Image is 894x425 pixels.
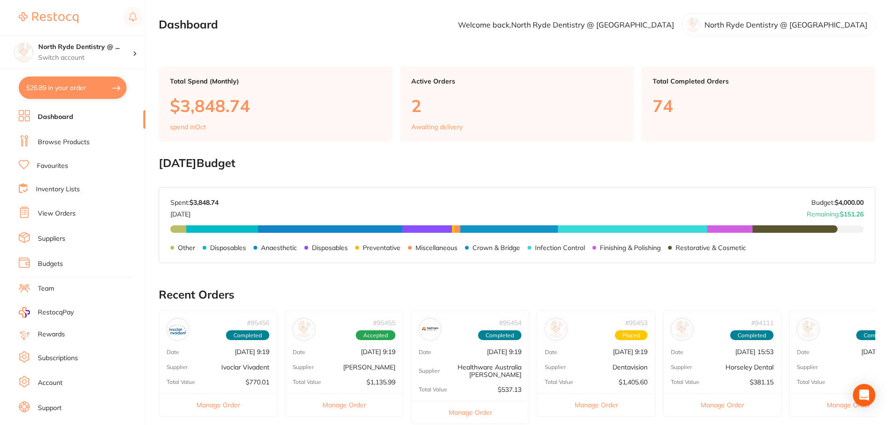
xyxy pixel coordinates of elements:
p: Total Value [671,379,699,385]
p: 2 [411,96,623,115]
a: Account [38,378,63,388]
p: # 95455 [373,319,395,327]
p: Switch account [38,53,133,63]
p: Date [545,349,557,355]
button: Manage Order [285,393,403,416]
img: Dentavision [547,320,565,338]
p: Dentavision [612,363,648,371]
a: Budgets [38,259,63,269]
p: Budget: [811,199,864,206]
p: 74 [653,96,864,115]
p: [DATE] 9:19 [235,348,269,355]
h4: North Ryde Dentistry @ Macquarie Park [38,42,133,52]
strong: $4,000.00 [835,198,864,207]
p: [DATE] 15:53 [735,348,774,355]
button: Manage Order [537,393,655,416]
a: Inventory Lists [36,185,80,194]
img: Ivoclar Vivadent [169,320,187,338]
p: Spent: [170,199,218,206]
p: North Ryde Dentistry @ [GEOGRAPHIC_DATA] [704,21,867,29]
p: Total Completed Orders [653,77,864,85]
p: Supplier [545,364,566,370]
a: Active Orders2Awaiting delivery [400,66,634,142]
p: Date [797,349,810,355]
img: Restocq Logo [19,12,78,23]
div: Open Intercom Messenger [853,384,875,406]
a: Team [38,284,54,293]
img: North Ryde Dentistry @ Macquarie Park [14,43,33,62]
img: Henry Schein Halas [295,320,313,338]
p: Horseley Dental [725,363,774,371]
p: Other [178,244,195,251]
span: Completed [730,330,774,341]
p: [DATE] [170,207,218,218]
a: Support [38,404,62,413]
a: Subscriptions [38,354,78,363]
img: RestocqPay [19,307,30,318]
p: Restorative & Cosmetic [676,244,746,251]
h2: Recent Orders [159,288,875,301]
a: RestocqPay [19,307,74,318]
p: Supplier [419,368,440,374]
p: Active Orders [411,77,623,85]
p: $1,405.60 [619,378,648,386]
p: spend in Oct [170,123,206,131]
p: Welcome back, North Ryde Dentistry @ [GEOGRAPHIC_DATA] [458,21,674,29]
p: # 95453 [625,319,648,327]
a: Favourites [37,161,68,171]
p: $770.01 [246,378,269,386]
a: Restocq Logo [19,7,78,28]
p: $3,848.74 [170,96,381,115]
p: Anaesthetic [261,244,297,251]
span: Completed [478,330,521,341]
a: Total Completed Orders74 [641,66,875,142]
button: Manage Order [159,393,277,416]
h2: Dashboard [159,18,218,31]
p: Finishing & Polishing [600,244,661,251]
p: Disposables [210,244,246,251]
a: Browse Products [38,138,90,147]
p: Miscellaneous [415,244,458,251]
button: Manage Order [411,401,529,424]
p: Disposables [312,244,348,251]
a: View Orders [38,209,76,218]
h2: [DATE] Budget [159,157,875,170]
span: Accepted [356,330,395,341]
p: [DATE] 9:19 [613,348,648,355]
span: Placed [615,330,648,341]
img: Healthware Australia Ridley [421,320,439,338]
strong: $151.26 [840,210,864,218]
p: Preventative [363,244,401,251]
button: Manage Order [663,393,781,416]
p: Supplier [797,364,818,370]
p: [DATE] 9:19 [487,348,521,355]
p: $381.15 [750,378,774,386]
p: Total Value [797,379,825,385]
a: Suppliers [38,234,65,244]
p: [PERSON_NAME] [343,363,395,371]
p: Total Value [419,386,447,393]
p: Total Value [545,379,573,385]
p: Remaining: [807,207,864,218]
p: Supplier [293,364,314,370]
p: Ivoclar Vivadent [221,363,269,371]
strong: $3,848.74 [190,198,218,207]
p: Date [671,349,683,355]
img: Osstem [799,320,817,338]
p: Date [419,349,431,355]
p: # 95454 [499,319,521,327]
p: Supplier [671,364,692,370]
p: Total Spend (Monthly) [170,77,381,85]
p: Crown & Bridge [472,244,520,251]
a: Total Spend (Monthly)$3,848.74spend inOct [159,66,393,142]
p: [DATE] 9:19 [361,348,395,355]
p: Date [293,349,305,355]
span: Completed [226,330,269,341]
p: Awaiting delivery [411,123,463,131]
a: Rewards [38,330,65,339]
p: Total Value [167,379,195,385]
p: $537.13 [498,386,521,393]
span: RestocqPay [38,308,74,317]
p: # 94111 [751,319,774,327]
p: # 95456 [247,319,269,327]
